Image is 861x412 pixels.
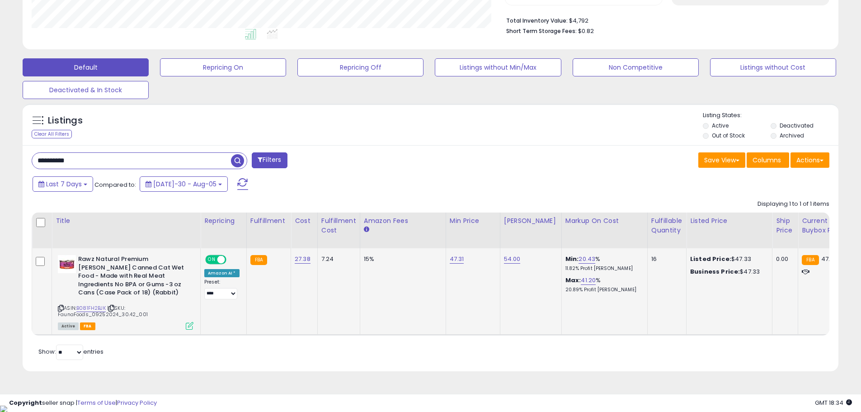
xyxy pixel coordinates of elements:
[321,255,353,263] div: 7.24
[364,226,369,234] small: Amazon Fees.
[753,156,781,165] span: Columns
[506,14,823,25] li: $4,792
[153,180,216,189] span: [DATE]-30 - Aug-05
[690,255,731,263] b: Listed Price:
[790,152,829,168] button: Actions
[690,268,765,276] div: $47.33
[160,58,286,76] button: Repricing On
[225,256,240,264] span: OFF
[9,398,42,407] strong: Copyright
[504,216,558,226] div: [PERSON_NAME]
[561,213,647,248] th: The percentage added to the cost of goods (COGS) that forms the calculator for Min & Max prices.
[435,58,561,76] button: Listings without Min/Max
[204,269,240,277] div: Amazon AI *
[802,255,819,265] small: FBA
[250,216,287,226] div: Fulfillment
[651,216,682,235] div: Fulfillable Quantity
[506,27,577,35] b: Short Term Storage Fees:
[204,279,240,299] div: Preset:
[565,265,640,272] p: 11.82% Profit [PERSON_NAME]
[76,304,106,312] a: B081FH2BJK
[94,180,136,189] span: Compared to:
[776,216,794,235] div: Ship Price
[690,216,768,226] div: Listed Price
[48,114,83,127] h5: Listings
[565,255,640,272] div: %
[579,255,595,264] a: 20.43
[565,287,640,293] p: 20.89% Profit [PERSON_NAME]
[565,276,581,284] b: Max:
[504,255,521,264] a: 54.00
[321,216,356,235] div: Fulfillment Cost
[690,267,740,276] b: Business Price:
[206,256,217,264] span: ON
[295,216,314,226] div: Cost
[58,304,148,318] span: | SKU: FaunaFoods_09252024_30.42_001
[9,399,157,407] div: seller snap | |
[204,216,243,226] div: Repricing
[80,322,95,330] span: FBA
[747,152,789,168] button: Columns
[364,216,442,226] div: Amazon Fees
[651,255,679,263] div: 16
[78,255,188,299] b: Rawz Natural Premium [PERSON_NAME] Canned Cat Wet Food - Made with Real Meat Ingredients No BPA o...
[140,176,228,192] button: [DATE]-30 - Aug-05
[776,255,791,263] div: 0.00
[581,276,596,285] a: 41.20
[565,216,644,226] div: Markup on Cost
[710,58,836,76] button: Listings without Cost
[565,255,579,263] b: Min:
[690,255,765,263] div: $47.33
[712,132,745,139] label: Out of Stock
[565,276,640,293] div: %
[815,398,852,407] span: 2025-08-13 18:34 GMT
[573,58,699,76] button: Non Competitive
[250,255,267,265] small: FBA
[38,347,104,356] span: Show: entries
[757,200,829,208] div: Displaying 1 to 1 of 1 items
[698,152,745,168] button: Save View
[712,122,729,129] label: Active
[802,216,848,235] div: Current Buybox Price
[33,176,93,192] button: Last 7 Days
[506,17,568,24] b: Total Inventory Value:
[77,398,116,407] a: Terms of Use
[23,81,149,99] button: Deactivated & In Stock
[821,255,836,263] span: 47.31
[252,152,287,168] button: Filters
[295,255,311,264] a: 27.38
[32,130,72,138] div: Clear All Filters
[450,216,496,226] div: Min Price
[56,216,197,226] div: Title
[117,398,157,407] a: Privacy Policy
[23,58,149,76] button: Default
[780,132,804,139] label: Archived
[364,255,439,263] div: 15%
[58,255,76,273] img: 414JbfVnopL._SL40_.jpg
[578,27,594,35] span: $0.82
[46,180,82,189] span: Last 7 Days
[703,111,838,120] p: Listing States:
[58,255,193,329] div: ASIN:
[780,122,814,129] label: Deactivated
[58,322,79,330] span: All listings currently available for purchase on Amazon
[450,255,464,264] a: 47.31
[297,58,423,76] button: Repricing Off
